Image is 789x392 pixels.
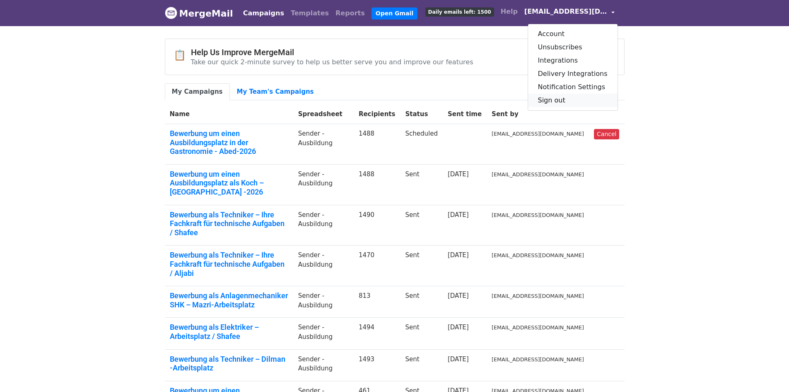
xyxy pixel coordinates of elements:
td: Sender -Ausbildung [293,124,354,165]
iframe: Chat Widget [748,352,789,392]
a: [DATE] [448,251,469,259]
a: Templates [287,5,332,22]
th: Sent by [487,105,589,124]
a: Sign out [528,94,618,107]
a: Integrations [528,54,618,67]
td: Sent [400,164,442,205]
a: Cancel [594,129,619,139]
a: Account [528,27,618,41]
a: Notification Settings [528,80,618,94]
a: Delivery Integrations [528,67,618,80]
a: Bewerbung als Techniker – Dilman -Arbeitsplatz [170,355,288,373]
a: [EMAIL_ADDRESS][DOMAIN_NAME] [521,3,618,23]
th: Status [400,105,442,124]
td: Sent [400,318,442,349]
span: Daily emails left: 1500 [425,7,494,17]
a: Daily emails left: 1500 [422,3,497,20]
td: 1493 [354,349,401,381]
a: Bewerbung als Techniker – Ihre Fachkraft für technische Aufgaben / Aljabi [170,251,288,278]
p: Take our quick 2-minute survey to help us better serve you and improve our features [191,58,473,66]
a: MergeMail [165,5,233,22]
th: Name [165,105,293,124]
a: [DATE] [448,355,469,363]
td: Sender -Ausbildung [293,318,354,349]
a: Bewerbung als Techniker – Ihre Fachkraft für technische Aufgaben / Shafee [170,210,288,237]
td: 1488 [354,124,401,165]
small: [EMAIL_ADDRESS][DOMAIN_NAME] [492,293,584,299]
td: Sent [400,246,442,286]
td: 1488 [354,164,401,205]
td: Sender -Ausbildung [293,164,354,205]
small: [EMAIL_ADDRESS][DOMAIN_NAME] [492,212,584,218]
a: Bewerbung als Anlagenmechaniker SHK – Mazri-Arbeitsplatz [170,291,288,309]
small: [EMAIL_ADDRESS][DOMAIN_NAME] [492,356,584,363]
td: Sent [400,286,442,318]
a: My Campaigns [165,83,230,100]
th: Recipients [354,105,401,124]
td: Scheduled [400,124,442,165]
td: Sender -Ausbildung [293,286,354,318]
td: 1490 [354,205,401,246]
a: [DATE] [448,170,469,178]
a: Help [497,3,521,20]
div: Chat-Widget [748,352,789,392]
td: Sent [400,349,442,381]
td: Sent [400,205,442,246]
small: [EMAIL_ADDRESS][DOMAIN_NAME] [492,252,584,258]
small: [EMAIL_ADDRESS][DOMAIN_NAME] [492,324,584,331]
a: Bewerbung um einen Ausbildungsplatz in der Gastronomie - Abed-2026 [170,129,288,156]
a: Bewerbung als Elektriker – Arbeitsplatz / Shafee [170,323,288,341]
span: [EMAIL_ADDRESS][DOMAIN_NAME] [524,7,607,17]
td: Sender -Ausbildung [293,205,354,246]
img: MergeMail logo [165,7,177,19]
div: [EMAIL_ADDRESS][DOMAIN_NAME] [528,24,618,111]
span: 📋 [174,49,191,61]
a: [DATE] [448,292,469,299]
a: Open Gmail [372,7,417,19]
small: [EMAIL_ADDRESS][DOMAIN_NAME] [492,171,584,178]
a: Unsubscribes [528,41,618,54]
td: Sender -Ausbildung [293,246,354,286]
a: Bewerbung um einen Ausbildungsplatz als Koch – [GEOGRAPHIC_DATA] -2026 [170,170,288,197]
td: 813 [354,286,401,318]
td: Sender -Ausbildung [293,349,354,381]
a: Campaigns [240,5,287,22]
th: Spreadsheet [293,105,354,124]
td: 1470 [354,246,401,286]
small: [EMAIL_ADDRESS][DOMAIN_NAME] [492,131,584,137]
a: Reports [332,5,368,22]
h4: Help Us Improve MergeMail [191,47,473,57]
td: 1494 [354,318,401,349]
a: My Team's Campaigns [230,83,321,100]
a: [DATE] [448,324,469,331]
th: Sent time [443,105,487,124]
a: [DATE] [448,211,469,219]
